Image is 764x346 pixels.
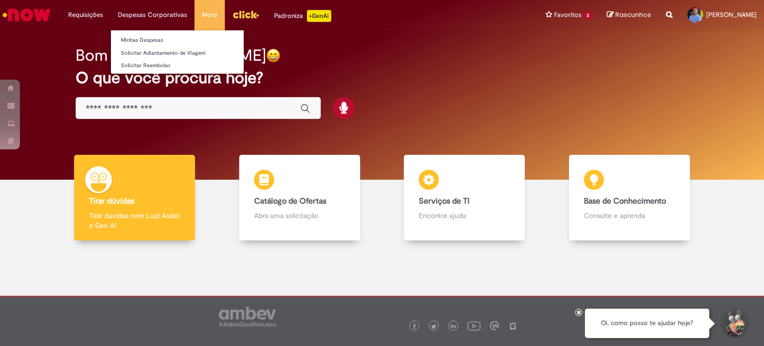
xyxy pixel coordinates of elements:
[52,155,217,241] a: Tirar dúvidas Tirar dúvidas com Lupi Assist e Gen Ai
[706,10,757,19] span: [PERSON_NAME]
[431,324,436,329] img: logo_footer_twitter.png
[490,321,499,330] img: logo_footer_workplace.png
[719,309,749,339] button: Iniciar Conversa de Suporte
[1,5,52,25] img: ServiceNow
[76,69,689,87] h2: O que você procura hoje?
[382,155,547,241] a: Serviços de TI Encontre ajuda
[468,319,480,332] img: logo_footer_youtube.png
[217,155,382,241] a: Catálogo de Ofertas Abra uma solicitação
[202,10,217,20] span: More
[89,196,134,206] b: Tirar dúvidas
[110,30,244,74] ul: Despesas Corporativas
[585,309,709,338] div: Oi, como posso te ajudar hoje?
[554,10,581,20] span: Favoritos
[274,10,331,22] div: Padroniza
[584,196,666,206] b: Base de Conhecimento
[508,321,517,330] img: logo_footer_naosei.png
[219,307,276,327] img: logo_footer_ambev_rotulo_gray.png
[307,10,331,22] p: +GenAi
[583,11,592,20] span: 3
[547,155,712,241] a: Base de Conhecimento Consulte e aprenda
[266,48,281,63] img: happy-face.png
[111,48,244,59] a: Solicitar Adiantamento de Viagem
[118,10,187,20] span: Despesas Corporativas
[584,211,675,221] p: Consulte e aprenda
[89,211,180,231] p: Tirar dúvidas com Lupi Assist e Gen Ai
[76,47,266,64] h2: Bom dia, [PERSON_NAME]
[111,60,244,71] a: Solicitar Reembolso
[419,211,510,221] p: Encontre ajuda
[232,7,259,22] img: click_logo_yellow_360x200.png
[607,10,651,20] a: Rascunhos
[254,211,345,221] p: Abra uma solicitação
[412,324,417,329] img: logo_footer_facebook.png
[111,35,244,46] a: Minhas Despesas
[254,196,326,206] b: Catálogo de Ofertas
[615,10,651,19] span: Rascunhos
[451,324,456,330] img: logo_footer_linkedin.png
[68,10,103,20] span: Requisições
[419,196,470,206] b: Serviços de TI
